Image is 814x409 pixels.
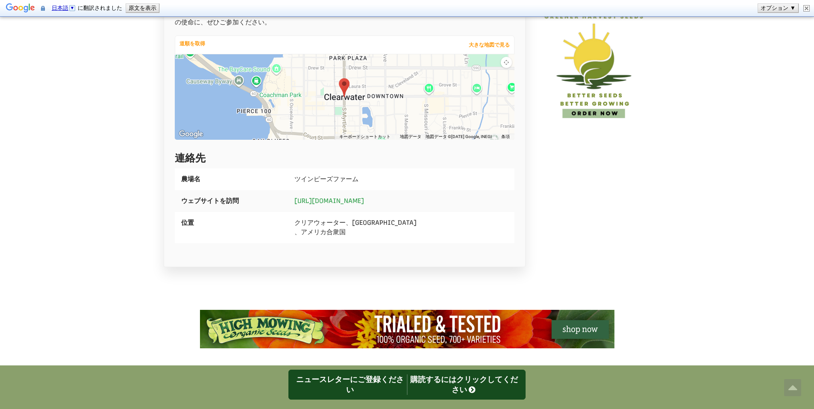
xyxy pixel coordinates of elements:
[126,4,159,12] button: 原文を表示
[339,134,391,139] font: キーボードショートカット
[501,134,510,140] a: 利用規約（新しいタブで開きます）
[6,3,35,15] img: Google 翻訳
[758,4,798,12] button: オプション ▼
[41,5,45,12] img: この保護されたページの内容は、セキュリティで保護された接続を使用して Google に送信され、翻訳されます。
[175,38,209,49] a: 道順を取得
[501,134,510,139] font: 条項
[52,5,76,11] a: 日本語
[352,219,417,227] font: [GEOGRAPHIC_DATA]
[803,5,810,12] img: 閉じる
[346,219,352,227] font: 、
[294,219,346,227] font: クリアウォーター
[294,197,364,205] a: [URL][DOMAIN_NAME]
[294,228,346,236] font: 、アメリカ合衆国
[181,197,239,205] font: ウェブサイトを訪問
[296,375,404,394] font: ニュースレターにご登録ください
[181,175,200,183] font: 農場名
[179,41,205,47] font: 道順を取得
[200,310,614,348] img: 高い
[501,57,512,68] button: マップカメラコントロール
[538,9,651,121] img: より環境に優しい収穫種子
[288,370,526,400] a: ニュースレターにご登録ください 購読するにはクリックしてください
[469,42,510,48] font: 大きな地図で見る
[181,219,194,227] font: 位置
[177,129,205,140] img: グーグル
[400,134,421,140] button: 地図データ
[52,5,68,11] span: 日本語
[400,134,421,139] font: 地図データ
[177,129,205,140] a: このエリアを Google マップで開く (新しいウィンドウが開きます)
[175,152,206,165] font: 連絡先
[339,134,391,140] button: キーボードショートカット
[410,375,518,394] font: 購読するにはクリックしてください
[464,39,514,51] a: 大きな地図で見る
[50,5,122,11] span: に翻訳されました
[426,134,492,139] font: 地図データ ©[DATE] Google, INEGI
[294,175,359,183] font: ツインピーズファーム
